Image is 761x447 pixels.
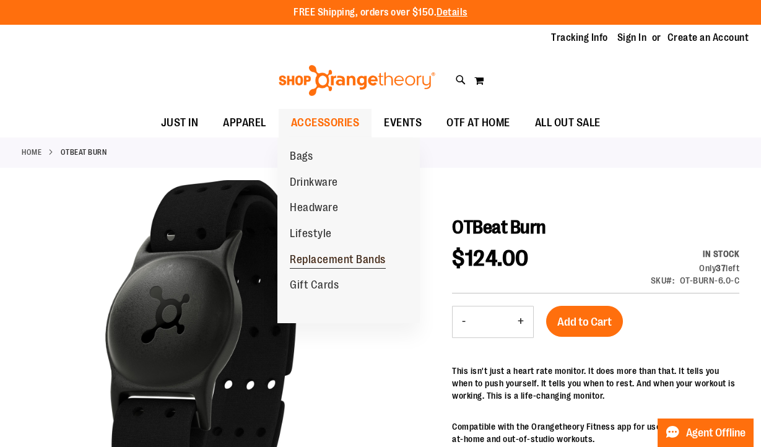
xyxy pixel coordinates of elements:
[452,420,739,445] p: Compatible with the Orangetheory Fitness app for use during in-studio, at-home and out-of-studio ...
[686,427,746,439] span: Agent Offline
[277,65,437,96] img: Shop Orangetheory
[290,150,313,165] span: Bags
[475,307,508,337] input: Product quantity
[294,6,467,20] p: FREE Shipping, orders over $150.
[716,263,726,273] strong: 37
[703,249,739,259] span: In stock
[651,248,740,260] div: Availability
[437,7,467,18] a: Details
[452,246,529,271] span: $124.00
[651,262,740,274] div: Only 37 left
[452,365,739,402] p: This isn't just a heart rate monitor. It does more than that. It tells you when to push yourself....
[508,306,533,337] button: Increase product quantity
[290,176,338,191] span: Drinkware
[290,201,338,217] span: Headware
[223,109,266,137] span: APPAREL
[291,109,360,137] span: ACCESSORIES
[453,306,475,337] button: Decrease product quantity
[668,31,749,45] a: Create an Account
[551,31,608,45] a: Tracking Info
[680,274,740,287] div: OT-BURN-6.0-C
[61,147,107,158] strong: OTBeat Burn
[161,109,199,137] span: JUST IN
[290,253,386,269] span: Replacement Bands
[22,147,41,158] a: Home
[617,31,647,45] a: Sign In
[290,227,332,243] span: Lifestyle
[452,217,546,238] span: OTBeat Burn
[384,109,422,137] span: EVENTS
[446,109,510,137] span: OTF AT HOME
[290,279,339,294] span: Gift Cards
[546,306,623,337] button: Add to Cart
[535,109,601,137] span: ALL OUT SALE
[557,315,612,329] span: Add to Cart
[658,419,754,447] button: Agent Offline
[651,276,675,285] strong: SKU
